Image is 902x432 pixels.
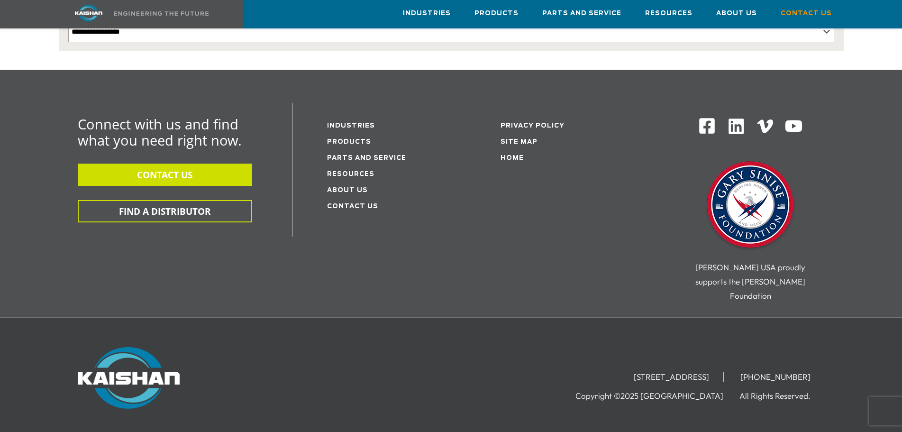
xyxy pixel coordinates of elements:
li: All Rights Reserved. [739,391,825,401]
a: Resources [645,0,692,26]
li: [STREET_ADDRESS] [620,372,724,382]
a: Home [501,155,524,161]
span: [PERSON_NAME] USA proudly supports the [PERSON_NAME] Foundation [695,262,805,301]
a: Parts and service [327,155,406,161]
a: Resources [327,171,374,177]
img: Linkedin [727,117,746,136]
img: Kaishan [78,347,180,409]
a: Industries [403,0,451,26]
span: About Us [716,8,757,19]
span: Industries [403,8,451,19]
button: FIND A DISTRIBUTOR [78,200,252,222]
img: Youtube [784,117,803,136]
a: Privacy Policy [501,123,565,129]
li: [PHONE_NUMBER] [726,372,825,382]
a: Products [474,0,519,26]
span: Products [474,8,519,19]
span: Resources [645,8,692,19]
img: Gary Sinise Foundation [703,158,798,253]
img: Engineering the future [114,11,209,16]
li: Copyright ©2025 [GEOGRAPHIC_DATA] [575,391,738,401]
a: Contact Us [327,203,378,210]
span: Parts and Service [542,8,621,19]
a: Industries [327,123,375,129]
a: About Us [327,187,368,193]
a: Site Map [501,139,538,145]
a: Parts and Service [542,0,621,26]
a: Contact Us [781,0,832,26]
button: CONTACT US [78,164,252,186]
img: Facebook [698,117,716,135]
img: Vimeo [757,119,773,133]
a: Products [327,139,371,145]
img: kaishan logo [53,5,124,21]
a: About Us [716,0,757,26]
span: Connect with us and find what you need right now. [78,115,242,149]
span: Contact Us [781,8,832,19]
